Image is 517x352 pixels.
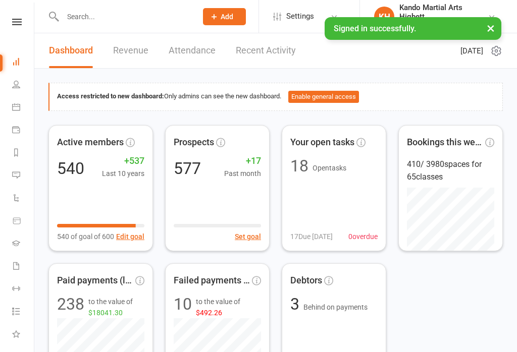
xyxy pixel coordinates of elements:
[57,273,133,288] span: Paid payments (last 7d)
[290,231,333,242] span: 17 Due [DATE]
[374,7,394,27] div: KH
[399,3,488,21] div: Kando Martial Arts Highett
[303,303,368,311] span: Behind on payments
[12,142,35,165] a: Reports
[236,33,296,68] a: Recent Activity
[203,8,246,25] button: Add
[12,120,35,142] a: Payments
[88,309,123,317] span: $18041.30
[221,13,233,21] span: Add
[290,158,308,174] div: 18
[57,231,114,242] span: 540 of goal of 600
[313,164,346,172] span: Open tasks
[169,33,216,68] a: Attendance
[12,51,35,74] a: Dashboard
[57,135,124,150] span: Active members
[60,10,190,24] input: Search...
[290,295,303,314] span: 3
[174,160,201,177] div: 577
[12,210,35,233] a: Product Sales
[196,309,222,317] span: $492.26
[57,160,84,177] div: 540
[407,158,494,184] div: 410 / 3980 spaces for 65 classes
[224,168,261,179] span: Past month
[235,231,261,242] button: Set goal
[116,231,144,242] button: Edit goal
[113,33,148,68] a: Revenue
[57,296,84,319] div: 238
[174,135,214,150] span: Prospects
[12,74,35,97] a: People
[12,97,35,120] a: Calendar
[290,273,322,288] span: Debtors
[174,296,192,319] div: 10
[482,17,500,39] button: ×
[49,33,93,68] a: Dashboard
[224,154,261,168] span: +17
[407,135,483,150] span: Bookings this week
[57,91,495,103] div: Only admins can see the new dashboard.
[102,154,144,168] span: +537
[334,24,416,33] span: Signed in successfully.
[57,92,164,100] strong: Access restricted to new dashboard:
[12,324,35,346] a: What's New
[196,296,261,319] span: to the value of
[174,273,250,288] span: Failed payments (last 30d)
[290,135,354,150] span: Your open tasks
[288,91,359,103] button: Enable general access
[460,45,483,57] span: [DATE]
[102,168,144,179] span: Last 10 years
[88,296,144,319] span: to the value of
[348,231,378,242] span: 0 overdue
[286,5,314,28] span: Settings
